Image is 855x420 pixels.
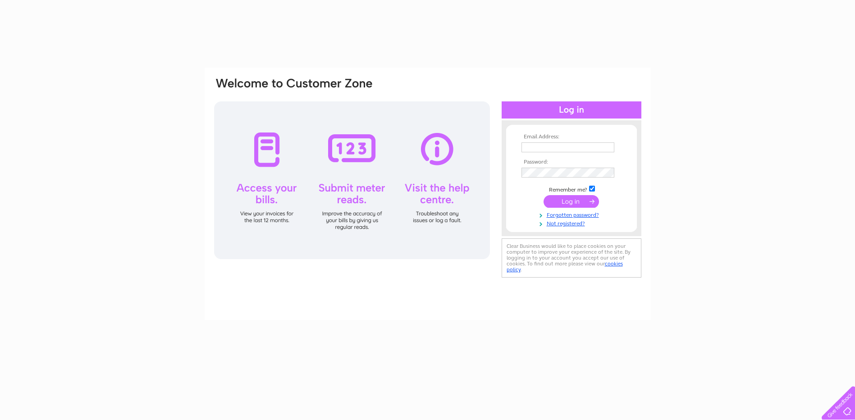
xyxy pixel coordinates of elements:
[519,184,624,193] td: Remember me?
[544,195,599,208] input: Submit
[519,134,624,140] th: Email Address:
[507,260,623,273] a: cookies policy
[521,210,624,219] a: Forgotten password?
[521,219,624,227] a: Not registered?
[502,238,641,278] div: Clear Business would like to place cookies on your computer to improve your experience of the sit...
[519,159,624,165] th: Password:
